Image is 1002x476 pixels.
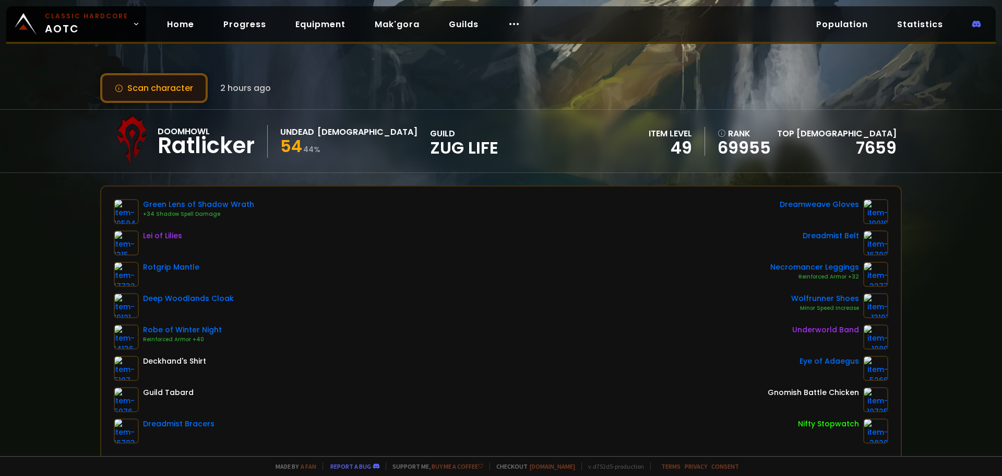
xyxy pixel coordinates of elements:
[863,324,888,350] img: item-1980
[386,462,483,470] span: Support me,
[317,125,417,138] div: [DEMOGRAPHIC_DATA]
[863,419,888,444] img: item-2820
[770,273,859,281] div: Reinforced Armor +32
[856,136,897,159] a: 7659
[440,14,487,35] a: Guilds
[661,462,681,470] a: Terms
[301,462,316,470] a: a fan
[718,140,771,156] a: 69955
[718,127,771,140] div: rank
[114,293,139,318] img: item-19121
[863,230,888,256] img: item-16702
[143,419,214,429] div: Dreadmist Bracers
[366,14,428,35] a: Mak'gora
[711,462,739,470] a: Consent
[143,356,206,367] div: Deckhand's Shirt
[100,73,208,103] button: Scan character
[863,293,888,318] img: item-13101
[215,14,275,35] a: Progress
[114,230,139,256] img: item-1315
[685,462,707,470] a: Privacy
[768,387,859,398] div: Gnomish Battle Chicken
[159,14,202,35] a: Home
[280,125,314,138] div: Undead
[430,127,498,156] div: guild
[114,199,139,224] img: item-10504
[649,127,692,140] div: item level
[269,462,316,470] span: Made by
[432,462,483,470] a: Buy me a coffee
[143,210,254,218] div: +34 Shadow Spell Damage
[45,11,128,37] span: AOTC
[863,199,888,224] img: item-10019
[114,324,139,350] img: item-14136
[490,462,575,470] span: Checkout
[780,199,859,210] div: Dreamweave Gloves
[808,14,876,35] a: Population
[114,356,139,381] img: item-5107
[143,387,194,398] div: Guild Tabard
[158,125,255,138] div: Doomhowl
[6,6,146,42] a: Classic HardcoreAOTC
[287,14,354,35] a: Equipment
[114,262,139,287] img: item-17732
[143,335,222,344] div: Reinforced Armor +40
[792,324,859,335] div: Underworld Band
[45,11,128,21] small: Classic Hardcore
[220,82,271,95] span: 2 hours ago
[143,230,182,241] div: Lei of Lilies
[863,387,888,412] img: item-10725
[889,14,951,35] a: Statistics
[114,387,139,412] img: item-5976
[863,356,888,381] img: item-5266
[581,462,644,470] span: v. d752d5 - production
[770,262,859,273] div: Necromancer Leggings
[798,419,859,429] div: Nifty Stopwatch
[143,199,254,210] div: Green Lens of Shadow Wrath
[430,140,498,156] span: Zug Life
[158,138,255,154] div: Ratlicker
[863,262,888,287] img: item-2277
[143,324,222,335] div: Robe of Winter Night
[791,293,859,304] div: Wolfrunner Shoes
[530,462,575,470] a: [DOMAIN_NAME]
[777,127,897,140] div: Top
[796,127,897,140] span: [DEMOGRAPHIC_DATA]
[649,140,692,156] div: 49
[803,230,859,241] div: Dreadmist Belt
[800,356,859,367] div: Eye of Adaegus
[143,262,199,273] div: Rotgrip Mantle
[280,134,302,158] span: 54
[114,419,139,444] img: item-16703
[303,144,320,155] small: 44 %
[330,462,371,470] a: Report a bug
[143,293,234,304] div: Deep Woodlands Cloak
[791,304,859,312] div: Minor Speed Increase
